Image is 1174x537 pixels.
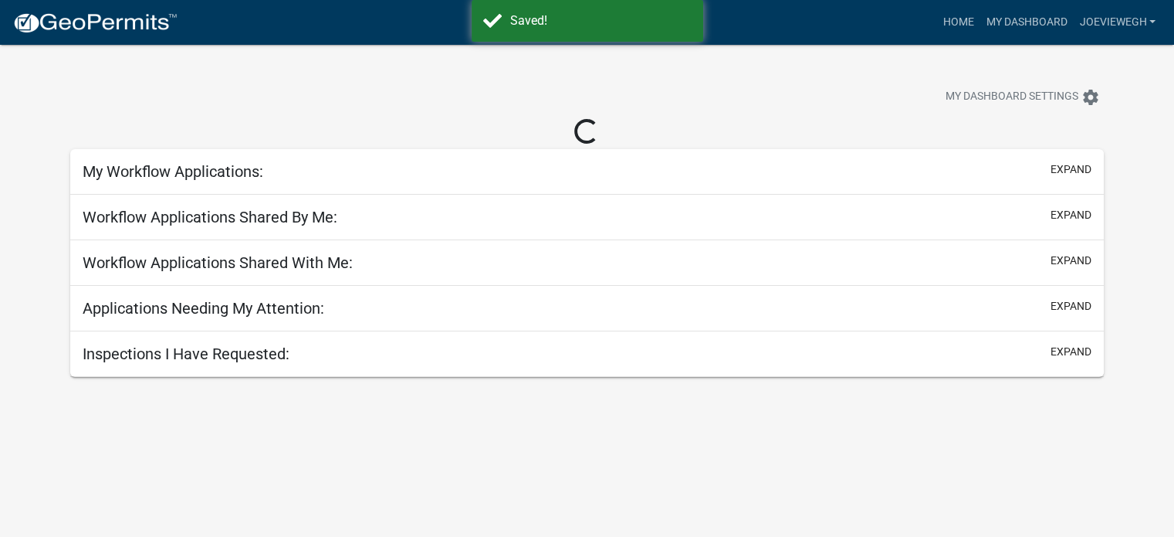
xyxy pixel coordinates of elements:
[83,208,337,226] h5: Workflow Applications Shared By Me:
[979,8,1073,37] a: My Dashboard
[1051,161,1091,178] button: expand
[510,12,692,30] div: Saved!
[1081,88,1100,107] i: settings
[936,8,979,37] a: Home
[1051,207,1091,223] button: expand
[1051,344,1091,360] button: expand
[933,82,1112,112] button: My Dashboard Settingssettings
[83,253,353,272] h5: Workflow Applications Shared With Me:
[83,299,324,318] h5: Applications Needing My Attention:
[83,162,263,181] h5: My Workflow Applications:
[1051,253,1091,269] button: expand
[1051,298,1091,314] button: expand
[946,88,1078,107] span: My Dashboard Settings
[1073,8,1162,37] a: JoeViewegh
[83,345,289,363] h5: Inspections I Have Requested:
